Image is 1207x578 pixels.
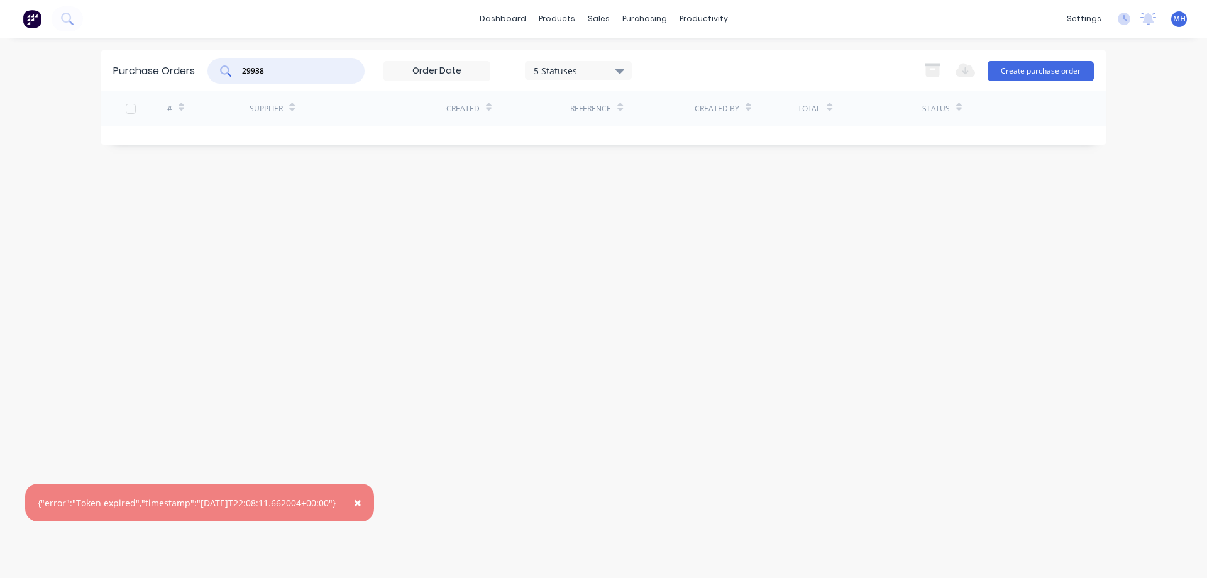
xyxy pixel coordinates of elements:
div: Reference [570,103,611,114]
div: Purchase Orders [113,64,195,79]
span: × [354,494,361,511]
div: Created [446,103,480,114]
div: sales [581,9,616,28]
div: productivity [673,9,734,28]
button: Close [341,487,374,518]
div: settings [1061,9,1108,28]
div: Created By [695,103,739,114]
div: {"error":"Token expired","timestamp":"[DATE]T22:08:11.662004+00:00"} [38,496,336,509]
div: purchasing [616,9,673,28]
div: Supplier [250,103,283,114]
div: Total [798,103,820,114]
div: # [167,103,172,114]
div: Status [922,103,950,114]
button: Create purchase order [988,61,1094,81]
input: Order Date [384,62,490,81]
div: products [532,9,581,28]
a: dashboard [473,9,532,28]
img: Factory [23,9,41,28]
span: MH [1173,13,1186,25]
div: 5 Statuses [534,64,624,77]
input: Search purchase orders... [241,65,345,77]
